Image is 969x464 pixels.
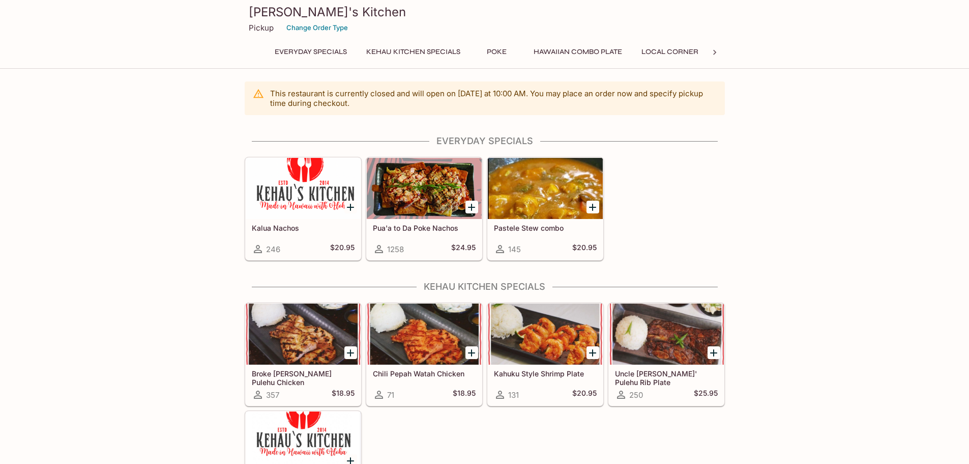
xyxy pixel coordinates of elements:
[387,390,394,400] span: 71
[608,303,724,406] a: Uncle [PERSON_NAME]' Pulehu Rib Plate250$25.95
[528,45,628,59] button: Hawaiian Combo Plate
[494,369,597,378] h5: Kahuku Style Shrimp Plate
[344,346,357,359] button: Add Broke Da Mouth Pulehu Chicken
[366,157,482,260] a: Pua'a to Da Poke Nachos1258$24.95
[246,304,361,365] div: Broke Da Mouth Pulehu Chicken
[615,369,718,386] h5: Uncle [PERSON_NAME]' Pulehu Rib Plate
[451,243,476,255] h5: $24.95
[330,243,355,255] h5: $20.95
[252,224,355,232] h5: Kalua Nachos
[367,158,482,219] div: Pua'a to Da Poke Nachos
[474,45,520,59] button: Poke
[629,390,643,400] span: 250
[586,201,599,213] button: Add Pastele Stew combo
[488,158,603,219] div: Pastele Stew combo
[282,20,353,36] button: Change Order Type
[249,4,721,20] h3: [PERSON_NAME]'s Kitchen
[269,45,353,59] button: Everyday Specials
[494,224,597,232] h5: Pastele Stew combo
[488,304,603,365] div: Kahuku Style Shrimp Plate
[508,244,521,254] span: 145
[453,389,476,401] h5: $18.95
[266,244,280,254] span: 246
[266,390,279,400] span: 357
[586,346,599,359] button: Add Kahuku Style Shrimp Plate
[249,23,274,33] p: Pickup
[373,369,476,378] h5: Chili Pepah Watah Chicken
[252,369,355,386] h5: Broke [PERSON_NAME] Pulehu Chicken
[572,243,597,255] h5: $20.95
[361,45,466,59] button: Kehau Kitchen Specials
[332,389,355,401] h5: $18.95
[487,303,603,406] a: Kahuku Style Shrimp Plate131$20.95
[245,281,725,292] h4: Kehau Kitchen Specials
[366,303,482,406] a: Chili Pepah Watah Chicken71$18.95
[246,158,361,219] div: Kalua Nachos
[609,304,724,365] div: Uncle Dennis' Pulehu Rib Plate
[636,45,704,59] button: Local Corner
[245,303,361,406] a: Broke [PERSON_NAME] Pulehu Chicken357$18.95
[245,135,725,147] h4: Everyday Specials
[694,389,718,401] h5: $25.95
[270,89,717,108] p: This restaurant is currently closed and will open on [DATE] at 10:00 AM . You may place an order ...
[708,346,720,359] button: Add Uncle Dennis' Pulehu Rib Plate
[572,389,597,401] h5: $20.95
[487,157,603,260] a: Pastele Stew combo145$20.95
[508,390,519,400] span: 131
[465,346,478,359] button: Add Chili Pepah Watah Chicken
[387,244,404,254] span: 1258
[344,201,357,213] button: Add Kalua Nachos
[245,157,361,260] a: Kalua Nachos246$20.95
[465,201,478,213] button: Add Pua'a to Da Poke Nachos
[367,304,482,365] div: Chili Pepah Watah Chicken
[373,224,476,232] h5: Pua'a to Da Poke Nachos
